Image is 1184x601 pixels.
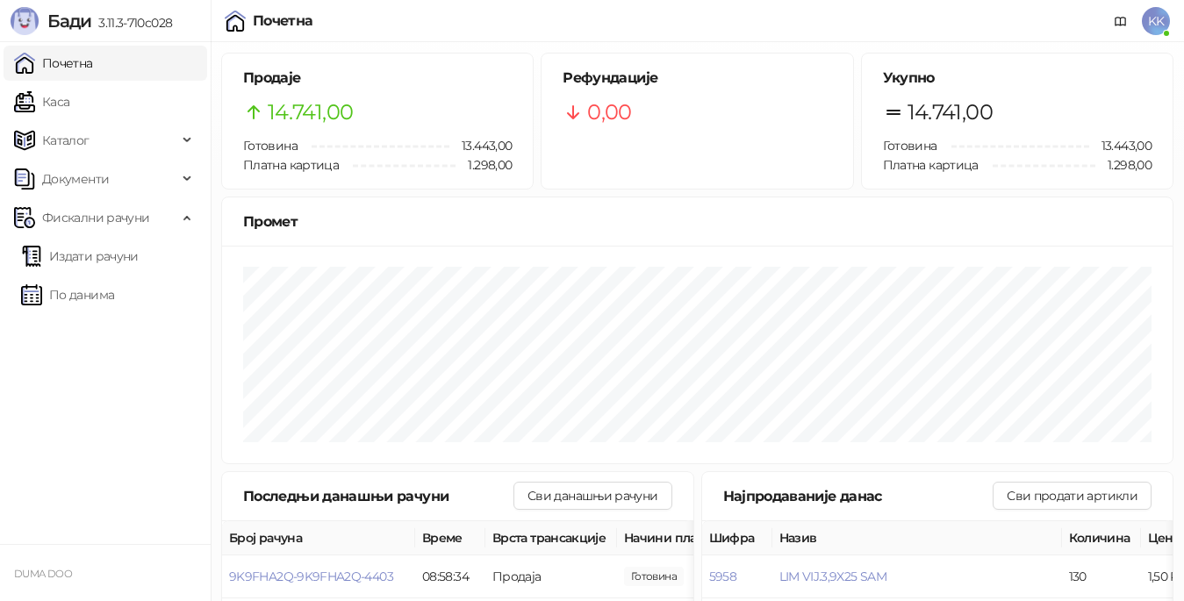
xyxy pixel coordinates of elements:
th: Врста трансакције [485,521,617,555]
span: Готовина [243,138,298,154]
span: 3.11.3-710c028 [91,15,172,31]
button: Сви данашњи рачуни [513,482,671,510]
button: 9K9FHA2Q-9K9FHA2Q-4403 [229,569,393,584]
span: 14.741,00 [908,96,993,129]
th: Шифра [702,521,772,555]
td: Продаја [485,555,617,598]
span: Документи [42,161,109,197]
span: 105,00 [624,567,684,586]
div: Почетна [253,14,313,28]
th: Количина [1062,521,1141,555]
h5: Укупно [883,68,1152,89]
a: Каса [14,84,69,119]
span: Готовина [883,138,937,154]
span: Фискални рачуни [42,200,149,235]
span: 1.298,00 [456,155,512,175]
th: Начини плаћања [617,521,793,555]
small: DUMA DOO [14,568,72,580]
span: 13.443,00 [449,136,512,155]
a: Издати рачуни [21,239,139,274]
span: Каталог [42,123,90,158]
a: По данима [21,277,114,312]
img: Logo [11,7,39,35]
div: Последњи данашњи рачуни [243,485,513,507]
td: 08:58:34 [415,555,485,598]
button: LIM VIJ.3,9X25 SAM [779,569,886,584]
th: Време [415,521,485,555]
h5: Рефундације [563,68,831,89]
button: 5958 [709,569,736,584]
span: Платна картица [243,157,339,173]
button: Сви продати артикли [993,482,1152,510]
th: Назив [772,521,1062,555]
h5: Продаје [243,68,512,89]
span: 14.741,00 [268,96,353,129]
div: Најпродаваније данас [723,485,994,507]
span: Бади [47,11,91,32]
span: 13.443,00 [1089,136,1152,155]
td: 130 [1062,555,1141,598]
span: KK [1142,7,1170,35]
th: Број рачуна [222,521,415,555]
span: Платна картица [883,157,979,173]
a: Почетна [14,46,93,81]
span: 0,00 [587,96,631,129]
a: Документација [1107,7,1135,35]
div: Промет [243,211,1152,233]
span: 1.298,00 [1095,155,1152,175]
